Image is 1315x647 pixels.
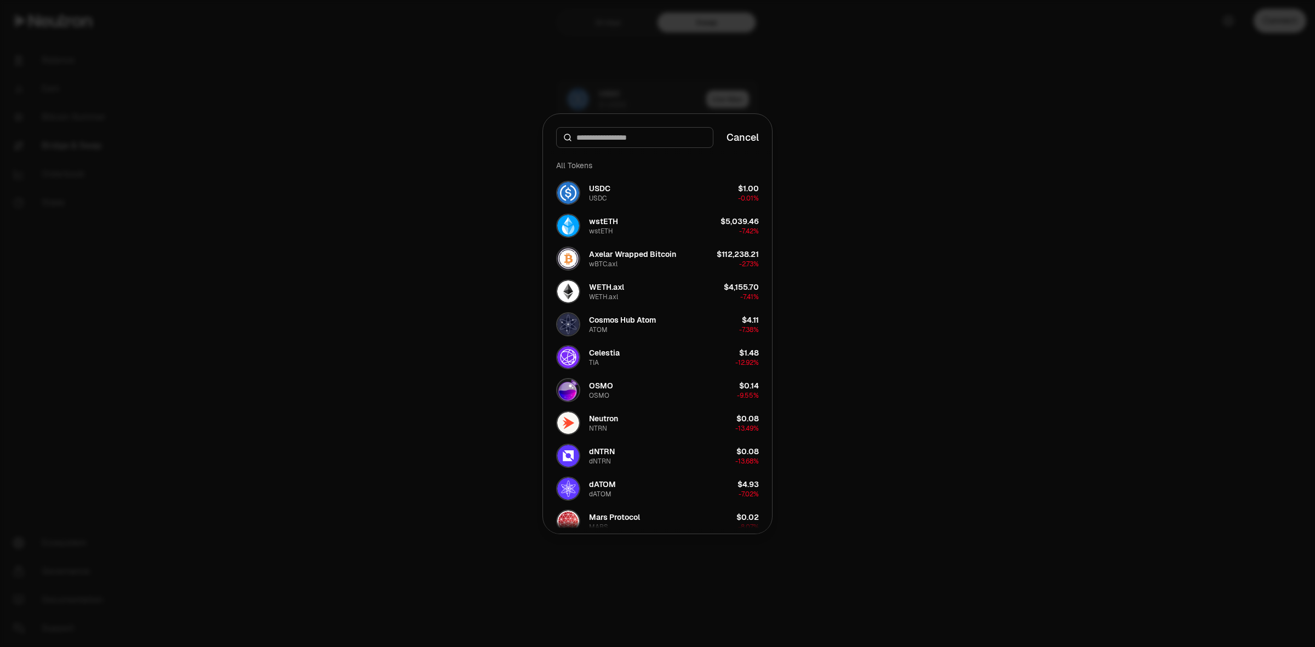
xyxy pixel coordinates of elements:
[550,472,765,505] button: dATOM LogodATOMdATOM$4.93-7.02%
[589,293,618,301] div: WETH.axl
[589,249,676,260] div: Axelar Wrapped Bitcoin
[550,341,765,374] button: TIA LogoCelestiaTIA$1.48-12.92%
[589,227,613,236] div: wstETH
[589,314,656,325] div: Cosmos Hub Atom
[550,176,765,209] button: USDC LogoUSDCUSDC$1.00-0.01%
[589,380,613,391] div: OSMO
[589,391,609,400] div: OSMO
[550,308,765,341] button: ATOM LogoCosmos Hub AtomATOM$4.11-7.38%
[557,379,579,401] img: OSMO Logo
[735,457,759,466] span: -13.68%
[735,358,759,367] span: -12.92%
[589,413,618,424] div: Neutron
[739,347,759,358] div: $1.48
[589,282,624,293] div: WETH.axl
[589,446,615,457] div: dNTRN
[738,183,759,194] div: $1.00
[737,391,759,400] span: -9.55%
[557,412,579,434] img: NTRN Logo
[589,512,640,523] div: Mars Protocol
[717,249,759,260] div: $112,238.21
[557,280,579,302] img: WETH.axl Logo
[557,445,579,467] img: dNTRN Logo
[738,194,759,203] span: -0.01%
[557,215,579,237] img: wstETH Logo
[589,479,616,490] div: dATOM
[550,406,765,439] button: NTRN LogoNeutronNTRN$0.08-13.49%
[736,512,759,523] div: $0.02
[550,275,765,308] button: WETH.axl LogoWETH.axlWETH.axl$4,155.70-7.41%
[736,413,759,424] div: $0.08
[557,478,579,500] img: dATOM Logo
[557,511,579,533] img: MARS Logo
[735,424,759,433] span: -13.49%
[589,523,608,531] div: MARS
[589,457,611,466] div: dNTRN
[740,293,759,301] span: -7.41%
[589,347,620,358] div: Celestia
[589,216,618,227] div: wstETH
[550,374,765,406] button: OSMO LogoOSMOOSMO$0.14-9.55%
[739,325,759,334] span: -7.38%
[738,523,759,531] span: -8.07%
[589,490,611,499] div: dATOM
[589,194,607,203] div: USDC
[589,424,607,433] div: NTRN
[550,439,765,472] button: dNTRN LogodNTRNdNTRN$0.08-13.68%
[737,479,759,490] div: $4.93
[739,227,759,236] span: -7.42%
[724,282,759,293] div: $4,155.70
[550,209,765,242] button: wstETH LogowstETHwstETH$5,039.46-7.42%
[742,314,759,325] div: $4.11
[721,216,759,227] div: $5,039.46
[589,183,610,194] div: USDC
[589,358,599,367] div: TIA
[739,260,759,268] span: -2.73%
[739,490,759,499] span: -7.02%
[557,182,579,204] img: USDC Logo
[557,248,579,270] img: wBTC.axl Logo
[589,325,608,334] div: ATOM
[557,313,579,335] img: ATOM Logo
[550,242,765,275] button: wBTC.axl LogoAxelar Wrapped BitcoinwBTC.axl$112,238.21-2.73%
[736,446,759,457] div: $0.08
[557,346,579,368] img: TIA Logo
[550,505,765,538] button: MARS LogoMars ProtocolMARS$0.02-8.07%
[739,380,759,391] div: $0.14
[589,260,618,268] div: wBTC.axl
[727,130,759,145] button: Cancel
[550,154,765,176] div: All Tokens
